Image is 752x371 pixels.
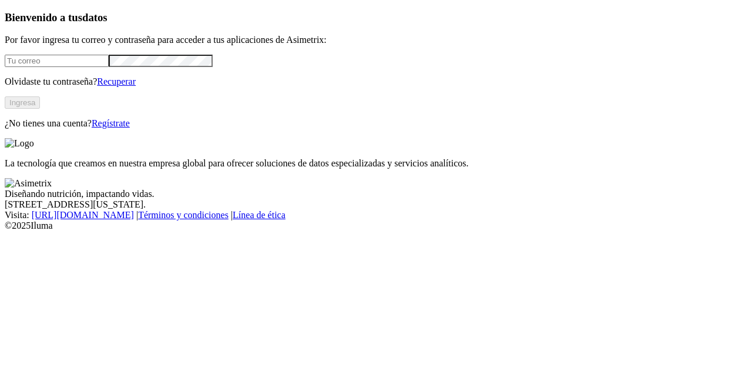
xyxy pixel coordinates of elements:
[5,210,747,220] div: Visita : | |
[5,118,747,129] p: ¿No tienes una cuenta?
[5,220,747,231] div: © 2025 Iluma
[82,11,108,24] span: datos
[233,210,286,220] a: Línea de ética
[5,178,52,189] img: Asimetrix
[138,210,229,220] a: Términos y condiciones
[92,118,130,128] a: Regístrate
[5,55,109,67] input: Tu correo
[5,189,747,199] div: Diseñando nutrición, impactando vidas.
[97,76,136,86] a: Recuperar
[5,76,747,87] p: Olvidaste tu contraseña?
[5,96,40,109] button: Ingresa
[5,11,747,24] h3: Bienvenido a tus
[5,138,34,149] img: Logo
[5,199,747,210] div: [STREET_ADDRESS][US_STATE].
[5,158,747,169] p: La tecnología que creamos en nuestra empresa global para ofrecer soluciones de datos especializad...
[5,35,747,45] p: Por favor ingresa tu correo y contraseña para acceder a tus aplicaciones de Asimetrix:
[32,210,134,220] a: [URL][DOMAIN_NAME]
